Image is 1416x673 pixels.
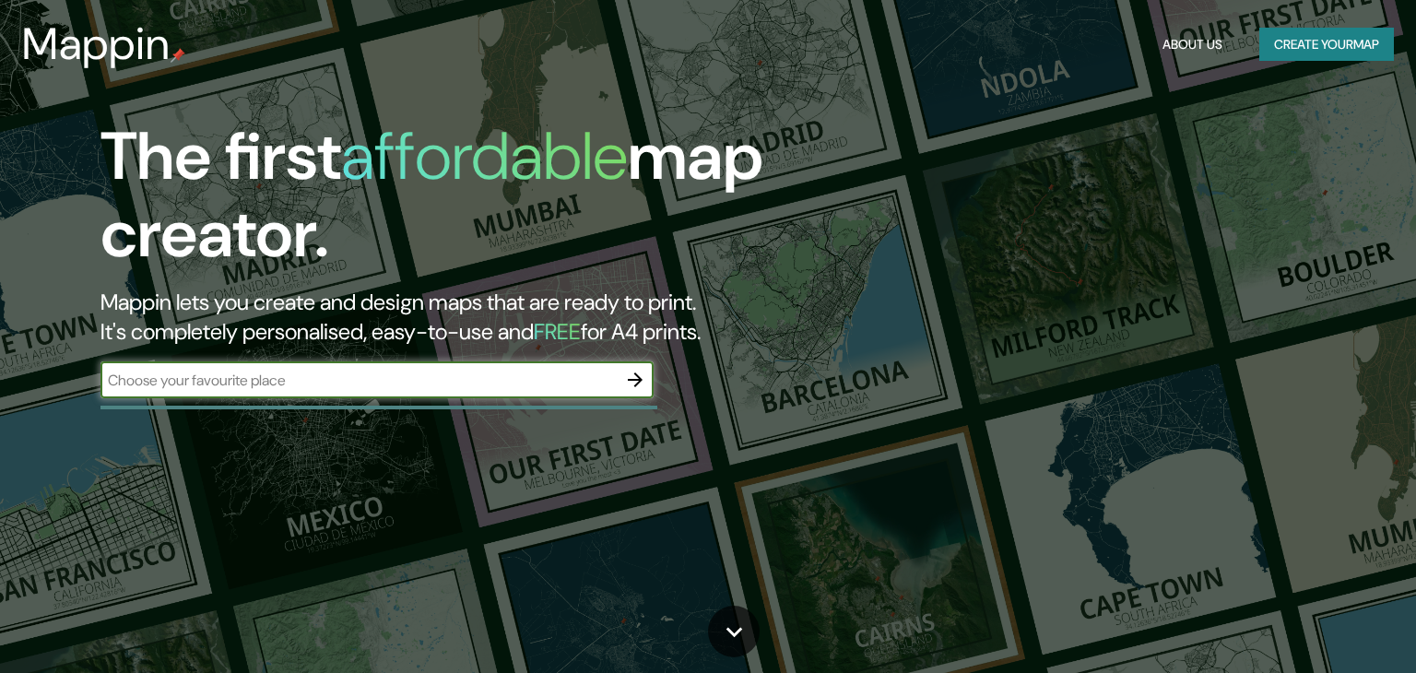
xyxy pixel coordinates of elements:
[171,48,185,63] img: mappin-pin
[100,288,808,347] h2: Mappin lets you create and design maps that are ready to print. It's completely personalised, eas...
[100,370,617,391] input: Choose your favourite place
[341,113,628,199] h1: affordable
[1155,28,1230,62] button: About Us
[1259,28,1394,62] button: Create yourmap
[100,118,808,288] h1: The first map creator.
[22,18,171,70] h3: Mappin
[534,317,581,346] h5: FREE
